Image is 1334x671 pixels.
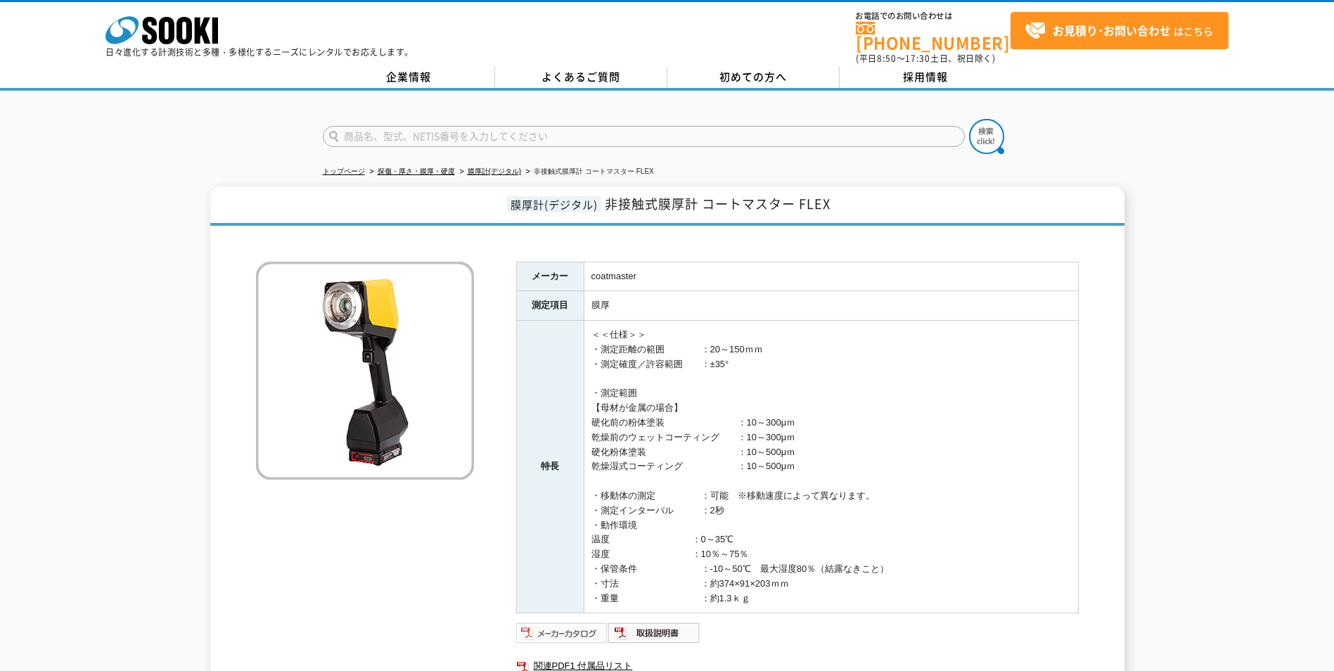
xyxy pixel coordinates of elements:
[584,321,1078,613] td: ＜＜仕様＞＞ ・測定距離の範囲 ：20～150ｍｍ ・測定確度／許容範囲 ：±35° ・測定範囲 【母材が金属の場合】 硬化前の粉体塗装 ：10～300μｍ 乾燥前のウェットコーティング ：10...
[516,262,584,291] th: メーカー
[856,52,995,65] span: (平日 ～ 土日、祝日除く)
[256,262,474,480] img: 非接触式膜厚計 コートマスター FLEX
[516,622,608,644] img: メーカーカタログ
[323,126,965,147] input: 商品名、型式、NETIS番号を入力してください
[856,12,1011,20] span: お電話でのお問い合わせは
[584,291,1078,321] td: 膜厚
[584,262,1078,291] td: coatmaster
[1025,20,1213,41] span: はこちら
[323,167,365,175] a: トップページ
[719,69,787,84] span: 初めての方へ
[667,67,840,88] a: 初めての方へ
[378,167,455,175] a: 探傷・厚さ・膜厚・硬度
[608,632,700,642] a: 取扱説明書
[856,22,1011,51] a: [PHONE_NUMBER]
[323,67,495,88] a: 企業情報
[516,291,584,321] th: 測定項目
[523,165,654,179] li: 非接触式膜厚計 コートマスター FLEX
[1011,12,1229,49] a: お見積り･お問い合わせはこちら
[840,67,1012,88] a: 採用情報
[905,52,930,65] span: 17:30
[516,632,608,642] a: メーカーカタログ
[516,321,584,613] th: 特長
[1053,22,1171,39] strong: お見積り･お問い合わせ
[877,52,897,65] span: 8:50
[608,622,700,644] img: 取扱説明書
[507,196,601,212] span: 膜厚計(デジタル)
[105,48,413,56] p: 日々進化する計測技術と多種・多様化するニーズにレンタルでお応えします。
[605,194,830,213] span: 非接触式膜厚計 コートマスター FLEX
[495,67,667,88] a: よくあるご質問
[468,167,522,175] a: 膜厚計(デジタル)
[969,119,1004,154] img: btn_search.png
